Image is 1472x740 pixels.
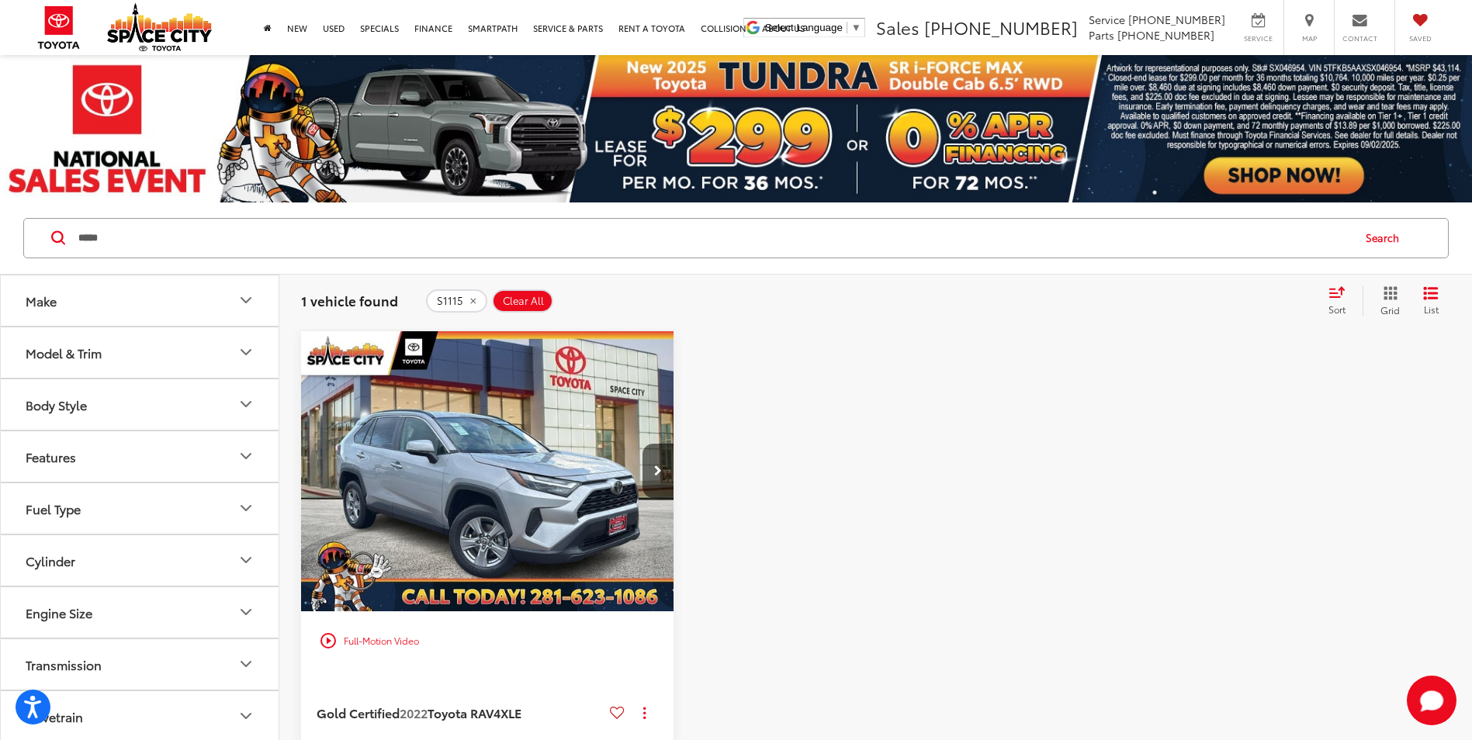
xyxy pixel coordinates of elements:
span: dropdown dots [643,707,646,719]
img: Space City Toyota [107,3,212,51]
div: Drivetrain [237,707,255,725]
span: Saved [1403,33,1437,43]
span: Toyota RAV4 [428,704,500,721]
div: Features [237,447,255,465]
div: Body Style [26,397,87,412]
button: Model & TrimModel & Trim [1,327,280,378]
div: Make [26,293,57,308]
span: XLE [500,704,521,721]
span: Sort [1328,303,1346,316]
button: Next image [642,444,674,498]
button: Fuel TypeFuel Type [1,483,280,534]
input: Search by Make, Model, or Keyword [77,220,1351,257]
button: Toggle Chat Window [1407,676,1456,725]
span: Service [1089,12,1125,27]
span: Contact [1342,33,1377,43]
span: Map [1292,33,1326,43]
button: remove S1115 [426,289,487,313]
div: Body Style [237,395,255,413]
div: Model & Trim [237,343,255,361]
span: Gold Certified [317,704,400,721]
button: Grid View [1363,285,1411,316]
button: TransmissionTransmission [1,639,280,690]
div: Transmission [26,657,102,672]
span: Clear All [503,295,544,307]
span: 2022 [400,704,428,721]
button: CylinderCylinder [1,535,280,586]
svg: Start Chat [1407,676,1456,725]
div: Drivetrain [26,709,83,724]
span: Grid [1380,303,1400,316]
button: Select sort value [1321,285,1363,316]
div: Fuel Type [237,499,255,517]
button: Clear All [492,289,553,313]
span: Sales [876,15,920,40]
span: ▼ [851,22,861,33]
img: 2022 Toyota RAV4 XLE FWD SUV [300,331,675,612]
div: Fuel Type [26,501,81,516]
a: Select Language​ [765,22,861,33]
div: Engine Size [26,605,92,620]
button: Body StyleBody Style [1,379,280,430]
div: Cylinder [237,551,255,569]
div: Transmission [237,655,255,673]
button: FeaturesFeatures [1,431,280,482]
div: 2022 Toyota RAV4 XLE 0 [300,331,675,611]
button: Actions [631,699,658,726]
div: Features [26,449,76,464]
span: List [1423,303,1439,316]
span: S1115 [437,295,463,307]
span: [PHONE_NUMBER] [924,15,1078,40]
div: Make [237,291,255,309]
div: Cylinder [26,553,75,568]
span: Select Language [765,22,843,33]
span: Parts [1089,27,1114,43]
div: Model & Trim [26,345,102,360]
span: Service [1241,33,1276,43]
button: Engine SizeEngine Size [1,587,280,638]
button: List View [1411,285,1450,316]
div: Engine Size [237,603,255,621]
span: ​ [847,22,847,33]
button: MakeMake [1,275,280,326]
a: 2022 Toyota RAV4 XLE FWD SUV2022 Toyota RAV4 XLE FWD SUV2022 Toyota RAV4 XLE FWD SUV2022 Toyota R... [300,331,675,611]
button: Search [1351,219,1422,258]
a: Gold Certified2022Toyota RAV4XLE [317,704,604,721]
span: [PHONE_NUMBER] [1117,27,1214,43]
span: 1 vehicle found [301,291,398,309]
span: [PHONE_NUMBER] [1128,12,1225,27]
